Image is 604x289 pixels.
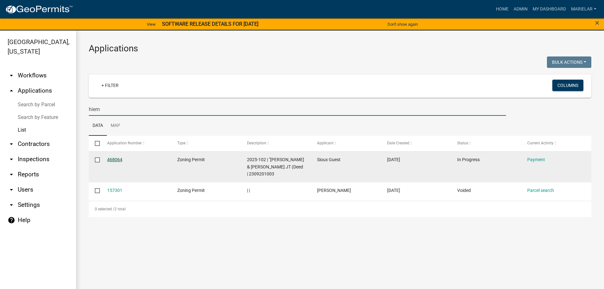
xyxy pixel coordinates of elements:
h3: Applications [89,43,591,54]
span: Current Activity [527,141,554,145]
a: 157301 [107,188,122,193]
i: arrow_drop_down [8,155,15,163]
button: Bulk Actions [547,56,591,68]
span: 08/03/2023 [387,188,400,193]
a: + Filter [96,80,124,91]
a: 468064 [107,157,122,162]
a: My Dashboard [530,3,568,15]
span: Description [247,141,266,145]
i: arrow_drop_down [8,140,15,148]
datatable-header-cell: Select [89,136,101,151]
datatable-header-cell: Status [451,136,521,151]
button: Close [595,19,599,27]
a: marielar [568,3,599,15]
i: arrow_drop_up [8,87,15,95]
span: In Progress [457,157,480,162]
span: Status [457,141,468,145]
span: 0 selected / [95,207,114,211]
datatable-header-cell: Current Activity [521,136,591,151]
a: Parcel search [527,188,554,193]
a: Payment [527,157,545,162]
datatable-header-cell: Applicant [311,136,381,151]
i: arrow_drop_down [8,201,15,209]
span: Zoning Permit [177,188,205,193]
span: Application Number [107,141,142,145]
i: arrow_drop_down [8,186,15,194]
a: Data [89,116,107,136]
span: Gene Hiemstra [317,188,351,193]
span: × [595,18,599,27]
span: Sioux Guest [317,157,341,162]
span: Type [177,141,185,145]
i: arrow_drop_down [8,72,15,79]
datatable-header-cell: Type [171,136,241,151]
span: | | [247,188,250,193]
a: Home [493,3,511,15]
span: 08/22/2025 [387,157,400,162]
i: help [8,216,15,224]
a: View [144,19,158,30]
span: Voided [457,188,471,193]
a: Admin [511,3,530,15]
span: Applicant [317,141,334,145]
datatable-header-cell: Date Created [381,136,451,151]
i: arrow_drop_down [8,171,15,178]
span: 2025-102 | "HIEMSTRA, ERIC E. & REBECCA J. JT (Deed | 2309201003 [247,157,304,177]
a: Map [107,116,124,136]
datatable-header-cell: Description [241,136,311,151]
span: Date Created [387,141,409,145]
button: Don't show again [385,19,420,30]
strong: SOFTWARE RELEASE DETAILS FOR [DATE] [162,21,258,27]
input: Search for applications [89,103,506,116]
datatable-header-cell: Application Number [101,136,171,151]
div: 2 total [89,201,591,217]
span: Zoning Permit [177,157,205,162]
button: Columns [552,80,583,91]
